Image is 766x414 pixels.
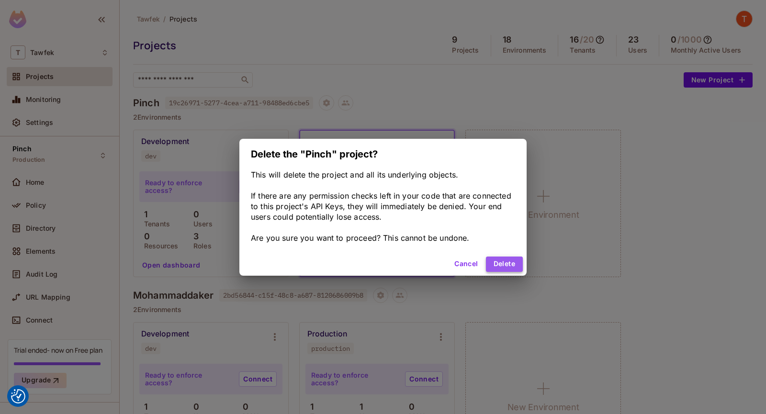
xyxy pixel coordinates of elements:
[239,139,527,169] h2: Delete the "Pinch" project?
[11,389,25,403] button: Consent Preferences
[486,257,523,272] button: Delete
[451,257,482,272] button: Cancel
[251,169,515,243] div: This will delete the project and all its underlying objects. If there are any permission checks l...
[11,389,25,403] img: Revisit consent button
